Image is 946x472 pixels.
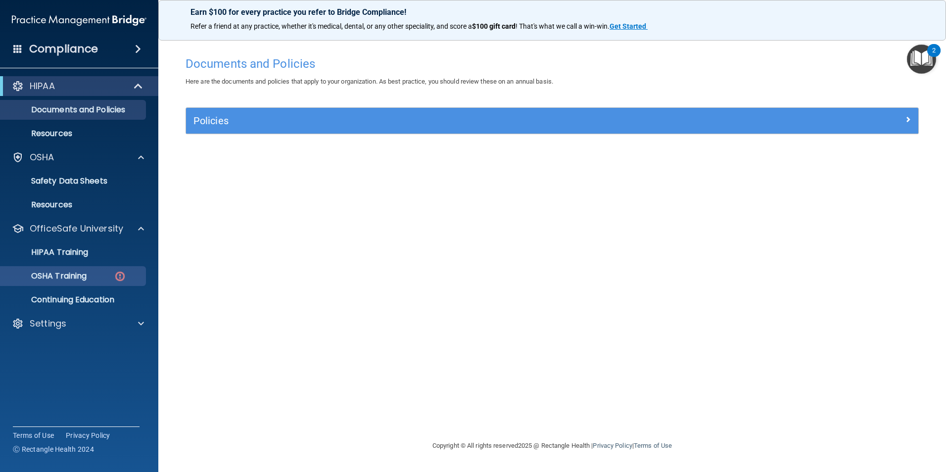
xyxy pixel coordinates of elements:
[193,113,911,129] a: Policies
[12,80,143,92] a: HIPAA
[30,223,123,235] p: OfficeSafe University
[472,22,516,30] strong: $100 gift card
[634,442,672,449] a: Terms of Use
[6,176,142,186] p: Safety Data Sheets
[190,22,472,30] span: Refer a friend at any practice, whether it's medical, dental, or any other speciality, and score a
[114,270,126,283] img: danger-circle.6113f641.png
[186,57,919,70] h4: Documents and Policies
[610,22,648,30] a: Get Started
[66,430,110,440] a: Privacy Policy
[6,129,142,139] p: Resources
[516,22,610,30] span: ! That's what we call a win-win.
[13,430,54,440] a: Terms of Use
[29,42,98,56] h4: Compliance
[593,442,632,449] a: Privacy Policy
[372,430,733,462] div: Copyright © All rights reserved 2025 @ Rectangle Health | |
[30,151,54,163] p: OSHA
[13,444,94,454] span: Ⓒ Rectangle Health 2024
[12,318,144,330] a: Settings
[6,247,88,257] p: HIPAA Training
[932,50,936,63] div: 2
[907,45,936,74] button: Open Resource Center, 2 new notifications
[30,80,55,92] p: HIPAA
[610,22,646,30] strong: Get Started
[193,115,728,126] h5: Policies
[6,105,142,115] p: Documents and Policies
[190,7,914,17] p: Earn $100 for every practice you refer to Bridge Compliance!
[12,223,144,235] a: OfficeSafe University
[12,151,144,163] a: OSHA
[12,10,146,30] img: PMB logo
[6,271,87,281] p: OSHA Training
[6,200,142,210] p: Resources
[30,318,66,330] p: Settings
[6,295,142,305] p: Continuing Education
[186,78,553,85] span: Here are the documents and policies that apply to your organization. As best practice, you should...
